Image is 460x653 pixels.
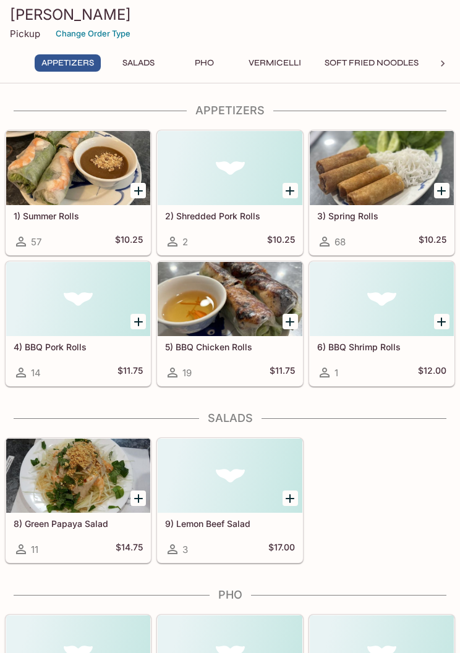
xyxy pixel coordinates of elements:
[434,183,449,198] button: Add 3) Spring Rolls
[158,439,302,513] div: 9) Lemon Beef Salad
[5,411,455,425] h4: Salads
[176,54,232,72] button: Pho
[117,365,143,380] h5: $11.75
[10,28,40,40] p: Pickup
[418,365,446,380] h5: $12.00
[157,130,302,255] a: 2) Shredded Pork Rolls2$10.25
[31,544,38,555] span: 11
[115,234,143,249] h5: $10.25
[130,183,146,198] button: Add 1) Summer Rolls
[5,104,455,117] h4: Appetizers
[31,236,41,248] span: 57
[111,54,166,72] button: Salads
[116,542,143,557] h5: $14.75
[310,131,454,205] div: 3) Spring Rolls
[283,314,298,329] button: Add 5) BBQ Chicken Rolls
[419,234,446,249] h5: $10.25
[130,314,146,329] button: Add 4) BBQ Pork Rolls
[334,236,346,248] span: 68
[130,491,146,506] button: Add 8) Green Papaya Salad
[310,262,454,336] div: 6) BBQ Shrimp Rolls
[182,236,188,248] span: 2
[242,54,308,72] button: Vermicelli
[6,438,151,563] a: 8) Green Papaya Salad11$14.75
[434,314,449,329] button: Add 6) BBQ Shrimp Rolls
[309,130,454,255] a: 3) Spring Rolls68$10.25
[165,518,294,529] h5: 9) Lemon Beef Salad
[5,588,455,602] h4: Pho
[6,262,150,336] div: 4) BBQ Pork Rolls
[165,211,294,221] h5: 2) Shredded Pork Rolls
[6,261,151,386] a: 4) BBQ Pork Rolls14$11.75
[6,130,151,255] a: 1) Summer Rolls57$10.25
[268,542,295,557] h5: $17.00
[283,491,298,506] button: Add 9) Lemon Beef Salad
[267,234,295,249] h5: $10.25
[14,518,143,529] h5: 8) Green Papaya Salad
[317,342,446,352] h5: 6) BBQ Shrimp Rolls
[157,261,302,386] a: 5) BBQ Chicken Rolls19$11.75
[158,262,302,336] div: 5) BBQ Chicken Rolls
[318,54,425,72] button: Soft Fried Noodles
[6,131,150,205] div: 1) Summer Rolls
[35,54,101,72] button: Appetizers
[309,261,454,386] a: 6) BBQ Shrimp Rolls1$12.00
[158,131,302,205] div: 2) Shredded Pork Rolls
[6,439,150,513] div: 8) Green Papaya Salad
[165,342,294,352] h5: 5) BBQ Chicken Rolls
[157,438,302,563] a: 9) Lemon Beef Salad3$17.00
[182,544,188,555] span: 3
[283,183,298,198] button: Add 2) Shredded Pork Rolls
[10,5,450,24] h3: [PERSON_NAME]
[317,211,446,221] h5: 3) Spring Rolls
[31,367,41,379] span: 14
[50,24,136,43] button: Change Order Type
[14,342,143,352] h5: 4) BBQ Pork Rolls
[14,211,143,221] h5: 1) Summer Rolls
[270,365,295,380] h5: $11.75
[334,367,338,379] span: 1
[182,367,192,379] span: 19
